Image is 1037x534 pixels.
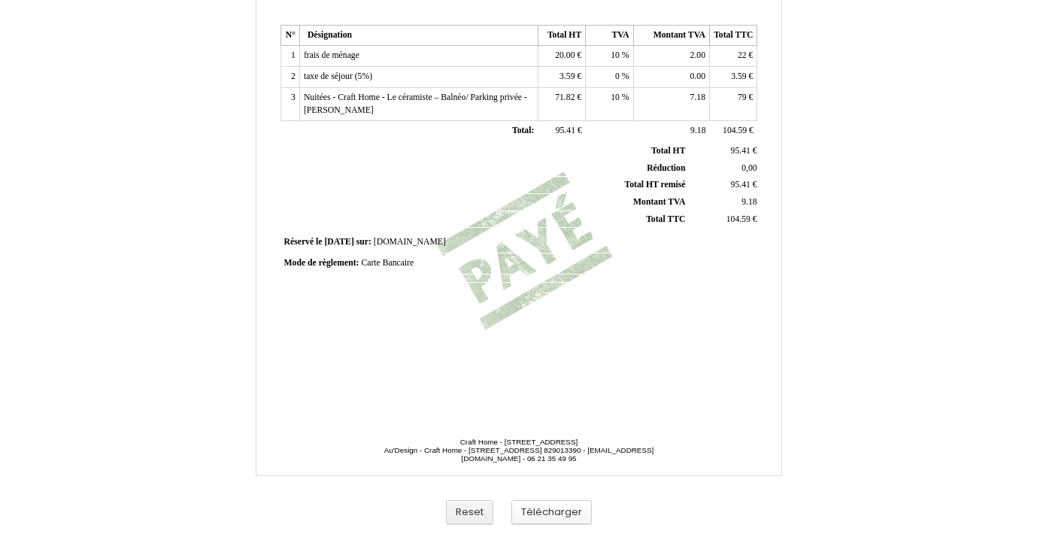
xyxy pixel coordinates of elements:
[741,197,757,207] span: 9.18
[374,237,446,247] span: [DOMAIN_NAME]
[710,46,757,67] td: €
[688,177,760,194] td: €
[651,146,685,156] span: Total HT
[586,25,633,46] th: TVA
[511,500,592,525] button: Télécharger
[723,126,747,135] span: 104.59
[538,87,585,120] td: €
[586,87,633,120] td: %
[538,67,585,88] td: €
[538,46,585,67] td: €
[280,25,299,46] th: N°
[299,25,538,46] th: Désignation
[633,25,709,46] th: Montant TVA
[555,50,575,60] span: 20.00
[738,50,747,60] span: 22
[284,237,323,247] span: Réservé le
[690,50,705,60] span: 2.00
[538,25,585,46] th: Total HT
[710,87,757,120] td: €
[586,67,633,88] td: %
[460,438,578,446] span: Craft Home - [STREET_ADDRESS]
[356,237,371,247] span: sur:
[731,71,746,81] span: 3.59
[280,46,299,67] td: 1
[446,500,493,525] button: Reset
[384,446,654,463] span: Au'Design - Craft Home - [STREET_ADDRESS] 829013390 - [EMAIL_ADDRESS][DOMAIN_NAME] - 06 21 35 49 95
[586,46,633,67] td: %
[555,93,575,102] span: 71.82
[688,143,760,159] td: €
[304,93,527,115] span: Nuitées - Craft Home - Le céramiste – Balnéo/ Parking privée - [PERSON_NAME]
[611,93,620,102] span: 10
[633,197,685,207] span: Montant TVA
[538,121,585,142] td: €
[324,237,353,247] span: [DATE]
[280,67,299,88] td: 2
[690,126,705,135] span: 9.18
[731,180,750,190] span: 95.41
[559,71,575,81] span: 3.59
[738,93,747,102] span: 79
[304,50,359,60] span: frais de ménage
[710,67,757,88] td: €
[646,214,685,224] span: Total TTC
[284,258,359,268] span: Mode de règlement:
[512,126,534,135] span: Total:
[304,71,372,81] span: taxe de séjour (5%)
[615,71,620,81] span: 0
[688,211,760,228] td: €
[361,258,414,268] span: Carte Bancaire
[624,180,685,190] span: Total HT remisé
[710,25,757,46] th: Total TTC
[690,71,705,81] span: 0.00
[556,126,575,135] span: 95.41
[741,163,757,173] span: 0,00
[611,50,620,60] span: 10
[280,87,299,120] td: 3
[726,214,750,224] span: 104.59
[710,121,757,142] td: €
[731,146,750,156] span: 95.41
[647,163,685,173] span: Réduction
[690,93,705,102] span: 7.18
